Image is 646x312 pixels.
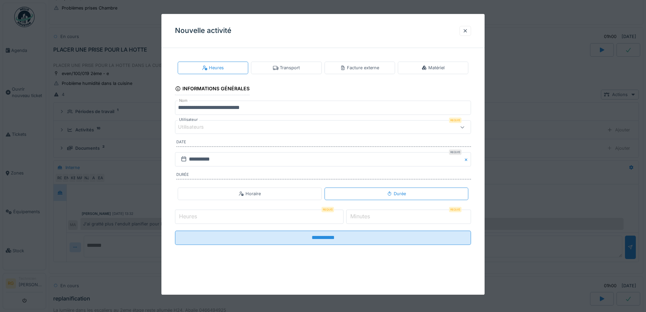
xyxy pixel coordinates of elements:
[176,172,471,179] label: Durée
[273,65,300,71] div: Transport
[178,98,189,104] label: Nom
[321,207,334,212] div: Requis
[449,207,462,212] div: Requis
[176,140,471,147] label: Date
[175,26,231,35] h3: Nouvelle activité
[178,124,213,131] div: Utilisateurs
[178,213,198,221] label: Heures
[175,84,250,95] div: Informations générales
[387,190,406,197] div: Durée
[422,65,445,71] div: Matériel
[349,213,371,221] label: Minutes
[340,65,379,71] div: Facture externe
[449,149,462,155] div: Requis
[464,152,471,166] button: Close
[449,118,462,123] div: Requis
[202,65,224,71] div: Heures
[239,190,261,197] div: Horaire
[178,117,199,123] label: Utilisateur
